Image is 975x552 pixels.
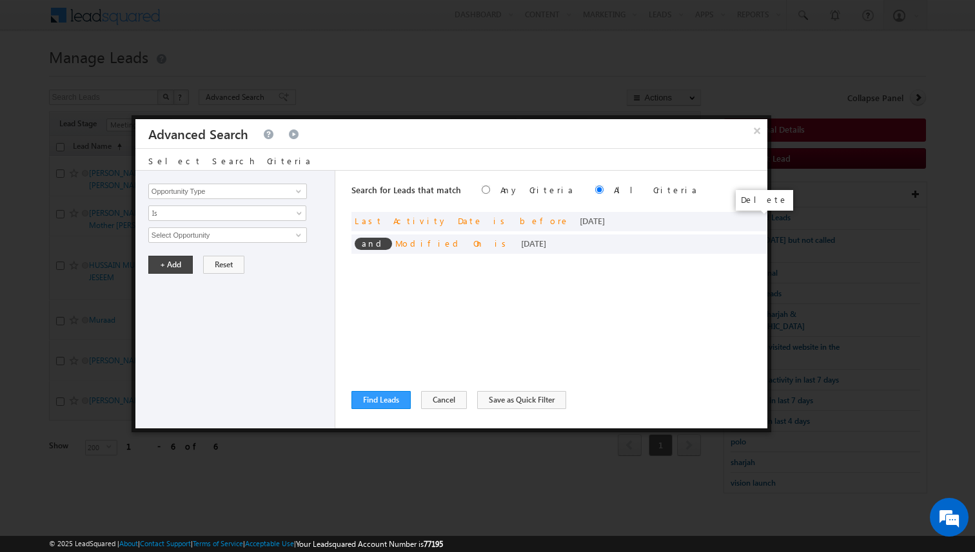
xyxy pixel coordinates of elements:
span: Is [149,207,289,219]
button: Cancel [421,391,467,409]
a: Show All Items [289,229,305,242]
label: All Criteria [614,184,698,195]
a: Contact Support [140,539,191,547]
span: 77195 [424,539,443,549]
div: Delete [736,190,793,211]
input: Type to Search [148,227,307,243]
h3: Advanced Search [148,119,248,148]
textarea: Type your message and hit 'Enter' [17,119,235,386]
a: Acceptable Use [245,539,294,547]
span: Your Leadsquared Account Number is [296,539,443,549]
button: + Add [148,256,193,274]
div: Minimize live chat window [212,6,242,37]
span: is before [493,215,569,226]
div: Chat with us now [67,68,217,84]
a: Terms of Service [193,539,243,547]
span: [DATE] [521,238,546,249]
span: Select Search Criteria [148,155,312,166]
em: Start Chat [175,397,234,414]
a: About [119,539,138,547]
a: Show All Items [289,185,305,198]
button: Find Leads [351,391,411,409]
span: Modified On [395,238,484,249]
span: Search for Leads that match [351,184,461,195]
span: [DATE] [580,215,605,226]
button: Save as Quick Filter [477,391,566,409]
span: Last Activity Date [355,215,483,226]
span: and [355,238,392,250]
input: Type to Search [148,184,307,199]
button: Reset [203,256,244,274]
a: Is [148,205,306,221]
span: is [495,238,511,249]
label: Any Criteria [500,184,575,195]
img: d_60004797649_company_0_60004797649 [22,68,54,84]
button: × [747,119,767,142]
span: © 2025 LeadSquared | | | | | [49,538,443,550]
